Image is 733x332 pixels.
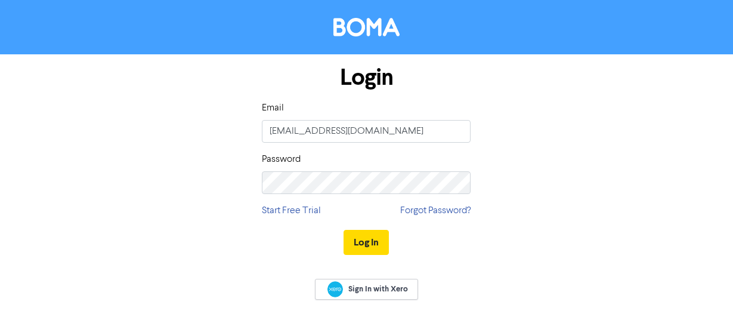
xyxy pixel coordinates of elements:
a: Start Free Trial [262,204,321,218]
label: Email [262,101,284,115]
button: Log In [344,230,389,255]
img: Xero logo [327,281,343,297]
label: Password [262,152,301,167]
a: Forgot Password? [400,204,471,218]
a: Sign In with Xero [315,279,417,300]
span: Sign In with Xero [348,284,408,294]
img: BOMA Logo [333,18,400,36]
h1: Login [262,64,471,91]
